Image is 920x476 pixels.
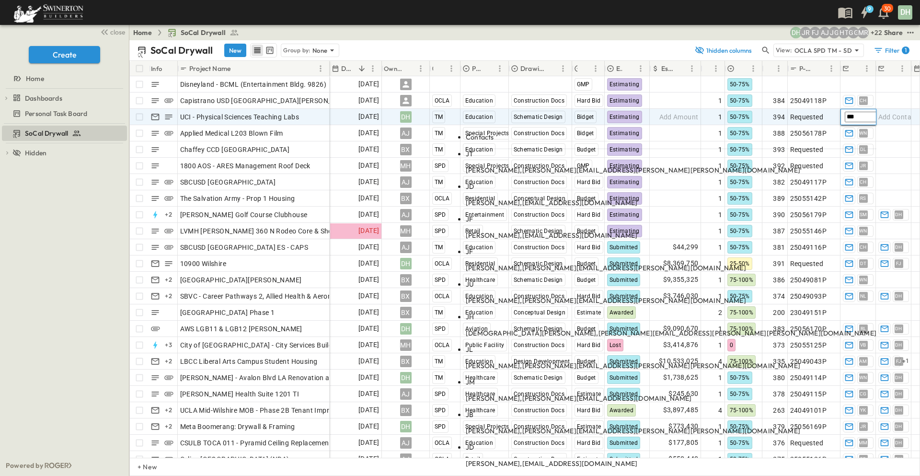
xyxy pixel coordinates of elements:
[252,45,263,56] button: row view
[264,45,276,56] button: kanban view
[435,63,446,74] button: Sort
[2,126,127,141] div: SoCal Drywalltest
[180,340,343,350] span: City of [GEOGRAPHIC_DATA] - City Services Building
[180,389,299,399] span: [PERSON_NAME] Health Suite 1201 TI
[871,28,880,37] p: + 22
[382,61,430,76] div: Owner
[466,378,475,386] span: JM
[181,28,226,37] span: SoCal Drywall
[400,453,412,465] div: AJ
[25,148,46,158] span: Hidden
[494,63,506,74] button: Menu
[180,259,227,268] span: 10900 Wilshire
[180,406,447,415] span: UCLA Mid-Wilshire MOB - Phase 2B Tenant Improvements Floors 1-3 100% SD Budget
[522,166,800,174] span: [PERSON_NAME][EMAIL_ADDRESS][PERSON_NAME][PERSON_NAME][DOMAIN_NAME]
[522,264,746,272] span: [PERSON_NAME][EMAIL_ADDRESS][PERSON_NAME][DOMAIN_NAME]
[851,63,861,74] button: Sort
[557,63,569,74] button: Menu
[773,63,784,74] button: Menu
[466,345,473,354] span: JL
[465,114,494,120] span: Education
[26,74,44,83] span: Home
[547,63,557,74] button: Sort
[341,64,355,73] p: Due Date
[897,63,908,74] button: Menu
[868,5,871,13] h6: 9
[180,128,283,138] span: Applied Medical L203 Blown Film
[400,372,412,383] div: DH
[400,160,412,172] div: MH
[167,28,239,37] a: SoCal Drywall
[435,179,443,186] span: TM
[358,339,379,350] span: [DATE]
[180,438,332,448] span: CSULB TOCA 011 - Pyramid Ceiling Replacement
[358,193,379,204] span: [DATE]
[180,275,302,285] span: [GEOGRAPHIC_DATA][PERSON_NAME]
[522,394,692,403] span: [PERSON_NAME][EMAIL_ADDRESS][DOMAIN_NAME]
[520,64,545,73] p: Drawing Status
[312,46,328,55] p: None
[358,176,379,187] span: [DATE]
[358,225,379,236] span: [DATE]
[609,114,640,120] span: Estimating
[874,46,909,55] div: Filter
[133,28,152,37] a: Home
[895,345,902,345] span: DH
[400,242,412,253] div: AJ
[828,27,840,38] div: Jorge Garcia (jorgarcia@swinerton.com)
[180,454,289,464] span: Celine [GEOGRAPHIC_DATA] (NDA)
[790,112,824,122] span: Requested
[180,80,327,89] span: Disneyland - BCML (Entertainment Bldg. 9826)
[466,394,876,403] p: [PERSON_NAME],
[25,93,62,103] span: Dashboards
[367,63,379,74] button: Menu
[905,27,916,38] button: test
[902,357,909,366] span: + 1
[400,388,412,400] div: AJ
[790,96,827,105] span: 25049118P
[163,290,174,302] div: + 2
[861,63,873,74] button: Menu
[776,45,793,56] p: View:
[609,81,640,88] span: Estimating
[773,112,785,122] span: 394
[149,61,178,76] div: Info
[799,64,813,73] p: P-Code
[886,63,897,74] button: Sort
[400,356,412,367] div: BX
[400,176,412,188] div: AJ
[855,4,874,21] button: 9
[895,394,902,394] span: DH
[151,55,162,82] div: Info
[522,198,638,207] span: [EMAIL_ADDRESS][DOMAIN_NAME]
[180,357,318,366] span: LBCC Liberal Arts Campus Student Housing
[400,225,412,237] div: MH
[466,443,474,452] span: JD
[730,114,750,120] span: 50-75%
[358,258,379,269] span: [DATE]
[358,111,379,122] span: [DATE]
[466,328,876,338] p: [DEMOGRAPHIC_DATA][PERSON_NAME],
[635,63,646,74] button: Menu
[884,28,903,37] div: Share
[577,81,590,88] span: GMP
[11,2,85,23] img: 6c363589ada0b36f064d841b69d3a419a338230e66bb0a533688fa5cc3e9e735.png
[163,209,174,221] div: + 2
[435,163,446,169] span: SPD
[400,144,412,155] div: BX
[435,277,446,283] span: SPD
[435,195,450,202] span: OCLA
[466,361,876,371] p: [PERSON_NAME],
[465,97,494,104] span: Education
[472,64,482,73] p: Primary Market
[860,100,867,101] span: CH
[356,63,367,74] button: Sort
[895,442,902,443] span: DH
[358,405,379,416] span: [DATE]
[800,27,811,38] div: Joshua Russell (joshua.russell@swinerton.com)
[466,215,473,223] span: JF
[790,27,802,38] div: Daryll Hayward (daryll.hayward@swinerton.com)
[718,96,722,105] span: 1
[358,95,379,106] span: [DATE]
